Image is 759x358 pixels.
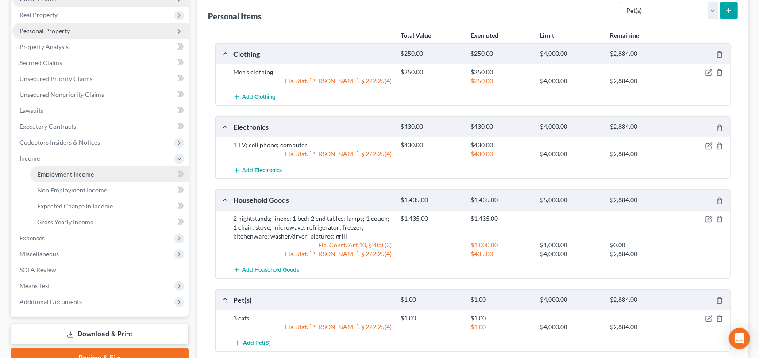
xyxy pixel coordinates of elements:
[536,150,606,158] div: $4,000.00
[229,323,396,331] div: Fla. Stat. [PERSON_NAME]. § 222.25(4)
[229,141,396,150] div: 1 TV; cell phone; computer
[466,50,536,58] div: $250.00
[19,59,62,66] span: Secured Claims
[466,141,536,150] div: $430.00
[605,196,675,204] div: $2,884.00
[466,123,536,131] div: $430.00
[229,314,396,323] div: 3 cats
[229,241,396,250] div: Fla. Const. Art.10, § 4(a) (2)
[243,340,271,347] span: Add Pet(s)
[229,77,396,85] div: Fla. Stat. [PERSON_NAME]. § 222.25(4)
[19,154,40,162] span: Income
[396,123,466,131] div: $430.00
[396,196,466,204] div: $1,435.00
[30,198,189,214] a: Expected Change in Income
[11,324,189,345] a: Download & Print
[466,68,536,77] div: $250.00
[19,282,50,289] span: Means Test
[229,295,396,304] div: Pet(s)
[729,328,750,349] div: Open Intercom Messenger
[19,139,100,146] span: Codebtors Insiders & Notices
[19,11,58,19] span: Real Property
[19,27,70,35] span: Personal Property
[229,49,396,58] div: Clothing
[242,94,276,101] span: Add Clothing
[466,150,536,158] div: $430.00
[233,262,299,278] button: Add Household Goods
[229,122,396,131] div: Electronics
[30,182,189,198] a: Non Employment Income
[466,241,536,250] div: $1,000.00
[19,298,82,305] span: Additional Documents
[466,77,536,85] div: $250.00
[12,39,189,55] a: Property Analysis
[12,119,189,135] a: Executory Contracts
[396,296,466,304] div: $1.00
[242,266,299,273] span: Add Household Goods
[19,43,69,50] span: Property Analysis
[536,241,606,250] div: $1,000.00
[19,107,43,114] span: Lawsuits
[466,250,536,258] div: $435.00
[396,141,466,150] div: $430.00
[19,91,104,98] span: Unsecured Nonpriority Claims
[37,202,113,210] span: Expected Change in Income
[37,186,107,194] span: Non Employment Income
[536,50,606,58] div: $4,000.00
[12,87,189,103] a: Unsecured Nonpriority Claims
[605,296,675,304] div: $2,884.00
[536,323,606,331] div: $4,000.00
[605,323,675,331] div: $2,884.00
[19,250,59,258] span: Miscellaneous
[536,196,606,204] div: $5,000.00
[229,68,396,77] div: Men's clothing
[605,241,675,250] div: $0.00
[536,296,606,304] div: $4,000.00
[233,89,276,105] button: Add Clothing
[466,214,536,223] div: $1,435.00
[19,123,76,130] span: Executory Contracts
[37,170,94,178] span: Employment Income
[12,55,189,71] a: Secured Claims
[396,214,466,223] div: $1,435.00
[208,11,262,22] div: Personal Items
[30,214,189,230] a: Gross Yearly Income
[605,50,675,58] div: $2,884.00
[466,323,536,331] div: $1.00
[540,31,555,39] strong: Limit
[37,218,93,226] span: Gross Yearly Income
[466,314,536,323] div: $1.00
[536,123,606,131] div: $4,000.00
[233,335,272,351] button: Add Pet(s)
[19,266,56,273] span: SOFA Review
[536,77,606,85] div: $4,000.00
[242,167,282,174] span: Add Electronics
[605,77,675,85] div: $2,884.00
[466,296,536,304] div: $1.00
[396,68,466,77] div: $250.00
[470,31,498,39] strong: Exempted
[396,50,466,58] div: $250.00
[233,162,282,178] button: Add Electronics
[229,150,396,158] div: Fla. Stat. [PERSON_NAME]. § 222.25(4)
[605,123,675,131] div: $2,884.00
[605,150,675,158] div: $2,884.00
[12,262,189,278] a: SOFA Review
[610,31,640,39] strong: Remaining
[19,234,45,242] span: Expenses
[466,196,536,204] div: $1,435.00
[401,31,431,39] strong: Total Value
[229,195,396,204] div: Household Goods
[396,314,466,323] div: $1.00
[536,250,606,258] div: $4,000.00
[19,75,92,82] span: Unsecured Priority Claims
[229,214,396,241] div: 2 nightstands; linens; 1 bed; 2 end tables; lamps; 1 couch; 1 chair; stove; microwave; refrigerat...
[30,166,189,182] a: Employment Income
[229,250,396,258] div: Fla. Stat. [PERSON_NAME]. § 222.25(4)
[12,103,189,119] a: Lawsuits
[12,71,189,87] a: Unsecured Priority Claims
[605,250,675,258] div: $2,884.00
